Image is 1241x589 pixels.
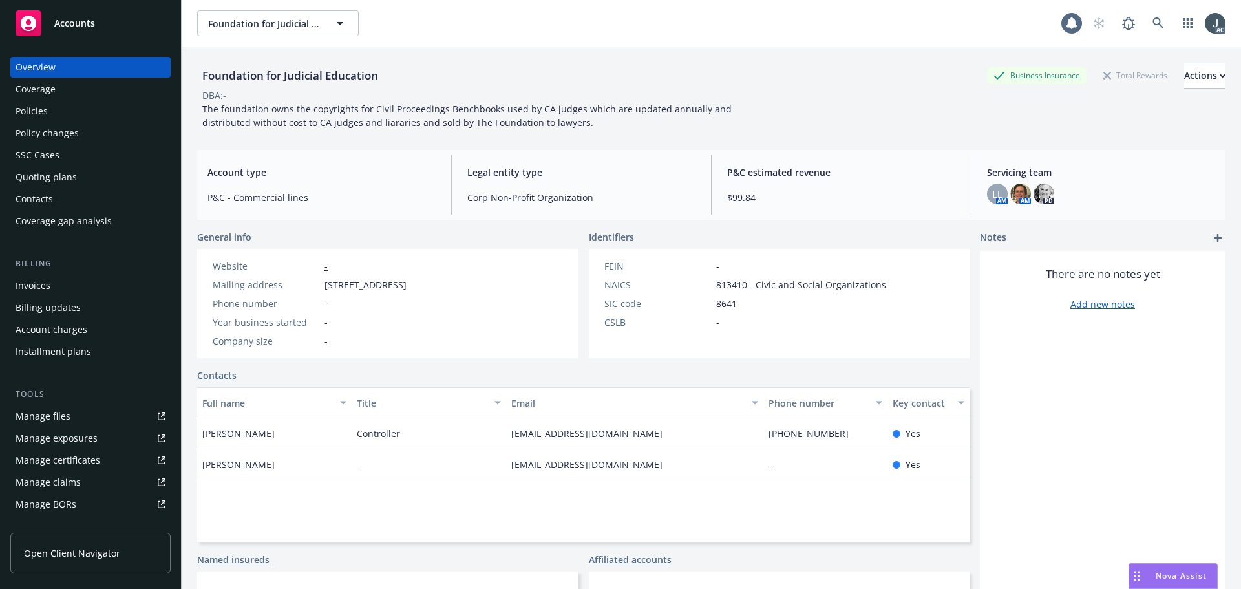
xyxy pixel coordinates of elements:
[769,396,867,410] div: Phone number
[16,516,114,537] div: Summary of insurance
[10,297,171,318] a: Billing updates
[16,472,81,493] div: Manage claims
[992,187,1002,201] span: LL
[727,191,955,204] span: $99.84
[10,275,171,296] a: Invoices
[197,230,251,244] span: General info
[24,546,120,560] span: Open Client Navigator
[16,57,56,78] div: Overview
[213,334,319,348] div: Company size
[16,145,59,166] div: SSC Cases
[506,387,763,418] button: Email
[1116,10,1141,36] a: Report a Bug
[10,406,171,427] a: Manage files
[10,388,171,401] div: Tools
[208,17,320,30] span: Foundation for Judicial Education
[10,472,171,493] a: Manage claims
[324,316,328,329] span: -
[1097,67,1174,83] div: Total Rewards
[202,103,734,129] span: The foundation owns the copyrights for Civil Proceedings Benchbooks used by CA judges which are u...
[16,79,56,100] div: Coverage
[197,553,270,566] a: Named insureds
[1184,63,1225,89] button: Actions
[716,278,886,292] span: 813410 - Civic and Social Organizations
[352,387,506,418] button: Title
[1145,10,1171,36] a: Search
[197,67,383,84] div: Foundation for Judicial Education
[893,396,950,410] div: Key contact
[10,319,171,340] a: Account charges
[1156,570,1207,581] span: Nova Assist
[207,166,436,179] span: Account type
[1034,184,1054,204] img: photo
[10,211,171,231] a: Coverage gap analysis
[16,428,98,449] div: Manage exposures
[197,10,359,36] button: Foundation for Judicial Education
[987,166,1215,179] span: Servicing team
[511,427,673,440] a: [EMAIL_ADDRESS][DOMAIN_NAME]
[10,167,171,187] a: Quoting plans
[1210,230,1225,246] a: add
[16,167,77,187] div: Quoting plans
[716,316,719,329] span: -
[10,5,171,41] a: Accounts
[906,427,920,440] span: Yes
[467,166,695,179] span: Legal entity type
[769,458,782,471] a: -
[16,319,87,340] div: Account charges
[987,67,1087,83] div: Business Insurance
[16,406,70,427] div: Manage files
[213,278,319,292] div: Mailing address
[1129,563,1218,589] button: Nova Assist
[16,211,112,231] div: Coverage gap analysis
[16,450,100,471] div: Manage certificates
[589,553,672,566] a: Affiliated accounts
[10,516,171,537] a: Summary of insurance
[1184,63,1225,88] div: Actions
[202,427,275,440] span: [PERSON_NAME]
[357,396,487,410] div: Title
[10,101,171,122] a: Policies
[202,89,226,102] div: DBA: -
[10,428,171,449] span: Manage exposures
[16,189,53,209] div: Contacts
[1070,297,1135,311] a: Add new notes
[511,396,744,410] div: Email
[1086,10,1112,36] a: Start snowing
[357,427,400,440] span: Controller
[16,123,79,144] div: Policy changes
[197,369,237,382] a: Contacts
[213,259,319,273] div: Website
[16,494,76,515] div: Manage BORs
[1046,266,1160,282] span: There are no notes yet
[716,259,719,273] span: -
[10,79,171,100] a: Coverage
[10,450,171,471] a: Manage certificates
[10,257,171,270] div: Billing
[604,278,711,292] div: NAICS
[10,494,171,515] a: Manage BORs
[604,297,711,310] div: SIC code
[16,275,50,296] div: Invoices
[1129,564,1145,588] div: Drag to move
[197,387,352,418] button: Full name
[1205,13,1225,34] img: photo
[10,189,171,209] a: Contacts
[887,387,970,418] button: Key contact
[906,458,920,471] span: Yes
[10,341,171,362] a: Installment plans
[604,316,711,329] div: CSLB
[357,458,360,471] span: -
[213,297,319,310] div: Phone number
[511,458,673,471] a: [EMAIL_ADDRESS][DOMAIN_NAME]
[10,123,171,144] a: Policy changes
[16,341,91,362] div: Installment plans
[10,57,171,78] a: Overview
[324,297,328,310] span: -
[202,396,332,410] div: Full name
[1175,10,1201,36] a: Switch app
[324,334,328,348] span: -
[54,18,95,28] span: Accounts
[716,297,737,310] span: 8641
[324,278,407,292] span: [STREET_ADDRESS]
